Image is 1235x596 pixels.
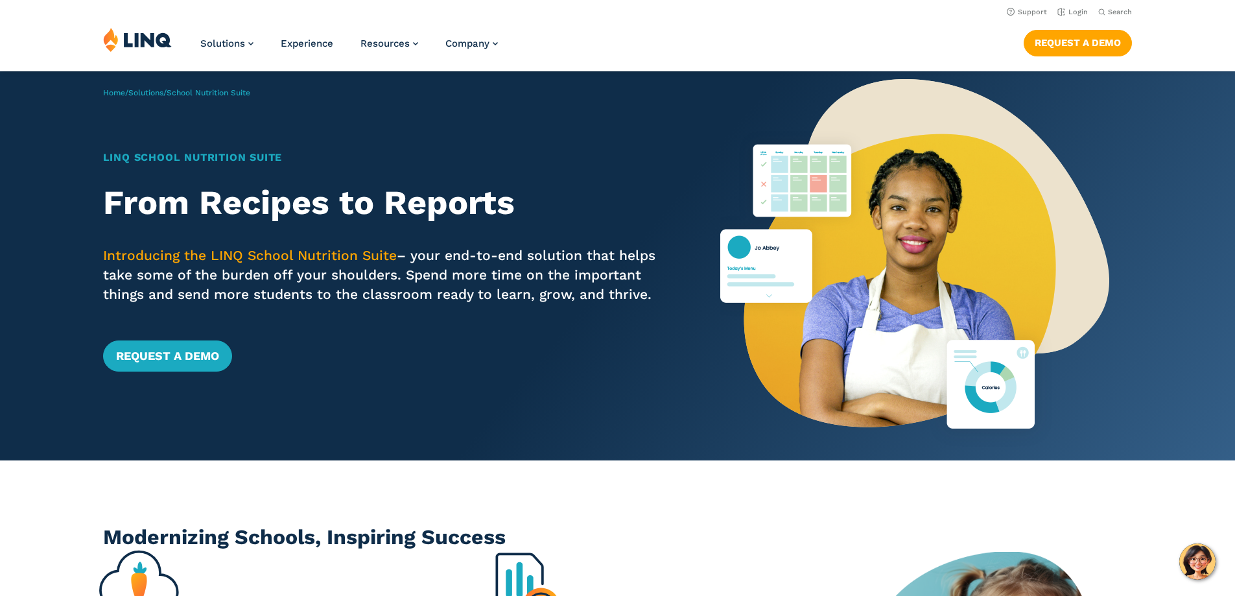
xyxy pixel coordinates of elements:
a: Solutions [200,38,253,49]
nav: Button Navigation [1024,27,1132,56]
span: Company [445,38,489,49]
span: Solutions [200,38,245,49]
a: Company [445,38,498,49]
span: Search [1108,8,1132,16]
button: Hello, have a question? Let’s chat. [1179,543,1216,580]
button: Open Search Bar [1098,7,1132,17]
a: Resources [360,38,418,49]
a: Solutions [128,88,163,97]
p: – your end-to-end solution that helps take some of the burden off your shoulders. Spend more time... [103,246,670,304]
a: Home [103,88,125,97]
nav: Primary Navigation [200,27,498,70]
a: Login [1057,8,1088,16]
img: LINQ | K‑12 Software [103,27,172,52]
img: Nutrition Suite Launch [720,71,1109,460]
a: Support [1007,8,1047,16]
span: Introducing the LINQ School Nutrition Suite [103,247,397,263]
span: School Nutrition Suite [167,88,250,97]
a: Request a Demo [103,340,232,372]
span: Resources [360,38,410,49]
a: Experience [281,38,333,49]
h2: From Recipes to Reports [103,184,670,222]
h1: LINQ School Nutrition Suite [103,150,670,165]
h2: Modernizing Schools, Inspiring Success [103,523,1132,552]
a: Request a Demo [1024,30,1132,56]
span: / / [103,88,250,97]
